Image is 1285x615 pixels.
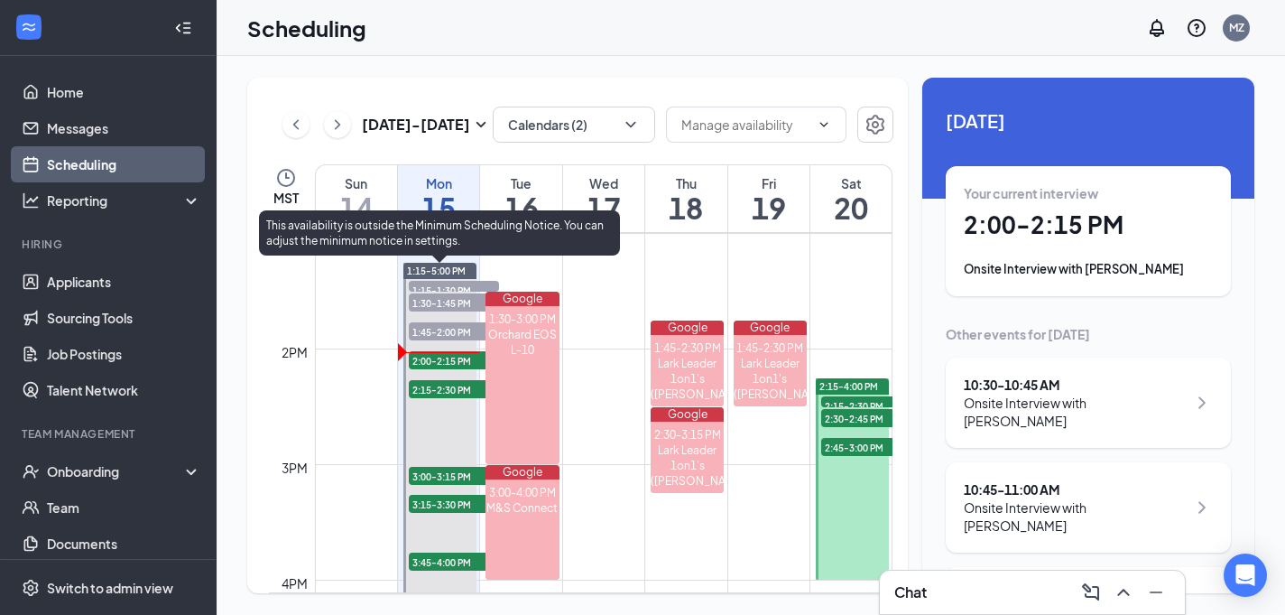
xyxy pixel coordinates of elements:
h3: [DATE] - [DATE] [362,115,470,135]
div: Switch to admin view [47,579,173,597]
div: Reporting [47,191,202,210]
div: Google [485,292,559,306]
div: Google [651,407,724,422]
div: 2:30-3:15 PM [651,427,724,443]
button: Minimize [1142,578,1170,607]
span: 2:15-2:30 PM [409,380,499,398]
svg: ComposeMessage [1080,582,1102,603]
a: Home [47,74,201,110]
div: Sat [810,174,892,192]
div: Lark Leader 1on1's ([PERSON_NAME]) [651,356,724,402]
div: Tue [480,174,561,192]
div: Open Intercom Messenger [1224,554,1267,597]
div: Sun [316,174,397,192]
svg: Settings [864,114,886,135]
svg: Clock [275,167,297,189]
div: Lark Leader 1on1's ([PERSON_NAME]) [651,443,724,489]
svg: WorkstreamLogo [20,18,38,36]
a: September 17, 2025 [563,165,644,232]
div: 10:45 - 11:00 AM [964,480,1187,499]
div: Your current interview [964,184,1213,202]
span: 2:15-2:30 PM [821,396,911,415]
div: Google [734,321,807,335]
div: Team Management [22,426,198,442]
a: Documents [47,526,201,562]
svg: Minimize [1145,582,1167,603]
div: 1:45-2:30 PM [651,340,724,356]
svg: Collapse [174,19,192,37]
button: ChevronRight [324,111,351,138]
svg: ChevronRight [1191,497,1213,518]
span: [DATE] [946,107,1231,135]
div: Onsite Interview with [PERSON_NAME] [964,394,1187,430]
svg: ChevronRight [1191,592,1213,614]
svg: ChevronUp [1113,582,1134,603]
div: 2pm [278,342,311,362]
svg: ChevronLeft [287,114,305,135]
div: MZ [1229,20,1244,35]
h1: 15 [398,192,479,223]
div: This availability is outside the Minimum Scheduling Notice. You can adjust the minimum notice in ... [259,210,620,256]
div: 1:45-2:30 PM [734,340,807,356]
a: September 19, 2025 [728,165,809,232]
div: Lark Leader 1on1's ([PERSON_NAME]) [734,356,807,402]
h1: 17 [563,192,644,223]
div: Wed [563,174,644,192]
div: Hiring [22,237,198,252]
svg: ChevronRight [328,114,347,135]
div: Mon [398,174,479,192]
div: Thu [645,174,726,192]
svg: Analysis [22,191,40,210]
div: 1:30-3:00 PM [485,312,559,327]
div: Orchard EOS L-10 [485,327,559,358]
a: September 20, 2025 [810,165,892,232]
span: 3:00-3:15 PM [409,467,499,485]
button: ComposeMessage [1077,578,1105,607]
a: September 16, 2025 [480,165,561,232]
input: Manage availability [681,115,809,135]
a: Messages [47,110,201,146]
svg: QuestionInfo [1186,17,1207,39]
span: 1:15-5:00 PM [407,265,466,277]
svg: SmallChevronDown [470,114,492,135]
a: September 18, 2025 [645,165,726,232]
div: Onsite Interview with [PERSON_NAME] [964,260,1213,278]
span: 2:30-2:45 PM [821,409,911,427]
span: 1:45-2:00 PM [409,322,499,340]
span: 1:15-1:30 PM [409,281,499,299]
h1: 14 [316,192,397,223]
a: Sourcing Tools [47,300,201,336]
svg: Notifications [1146,17,1168,39]
h1: 16 [480,192,561,223]
div: 10:30 - 10:45 AM [964,376,1187,394]
a: Applicants [47,264,201,300]
h1: 20 [810,192,892,223]
div: M&S Connect [485,500,559,516]
div: 3:00-4:00 PM [485,485,559,500]
span: 3:15-3:30 PM [409,495,499,513]
a: Scheduling [47,146,201,182]
span: 1:30-1:45 PM [409,294,499,312]
button: Calendars (2)ChevronDown [493,107,655,143]
div: 3pm [278,458,311,478]
button: ChevronLeft [282,111,310,138]
a: Talent Network [47,372,201,408]
svg: ChevronDown [622,116,640,134]
button: ChevronUp [1109,578,1138,607]
h3: Chat [894,582,927,602]
div: 4pm [278,573,311,593]
svg: Settings [22,579,40,597]
div: Fri [728,174,809,192]
h1: 2:00 - 2:15 PM [964,210,1213,240]
h1: 18 [645,192,726,223]
div: Onboarding [47,462,186,480]
svg: ChevronDown [817,117,831,132]
div: Google [651,321,724,335]
a: September 15, 2025 [398,165,479,232]
svg: ChevronRight [1191,392,1213,414]
div: Google [485,465,559,480]
div: Other events for [DATE] [946,325,1231,343]
svg: UserCheck [22,462,40,480]
a: Settings [857,107,893,143]
h1: 19 [728,192,809,223]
